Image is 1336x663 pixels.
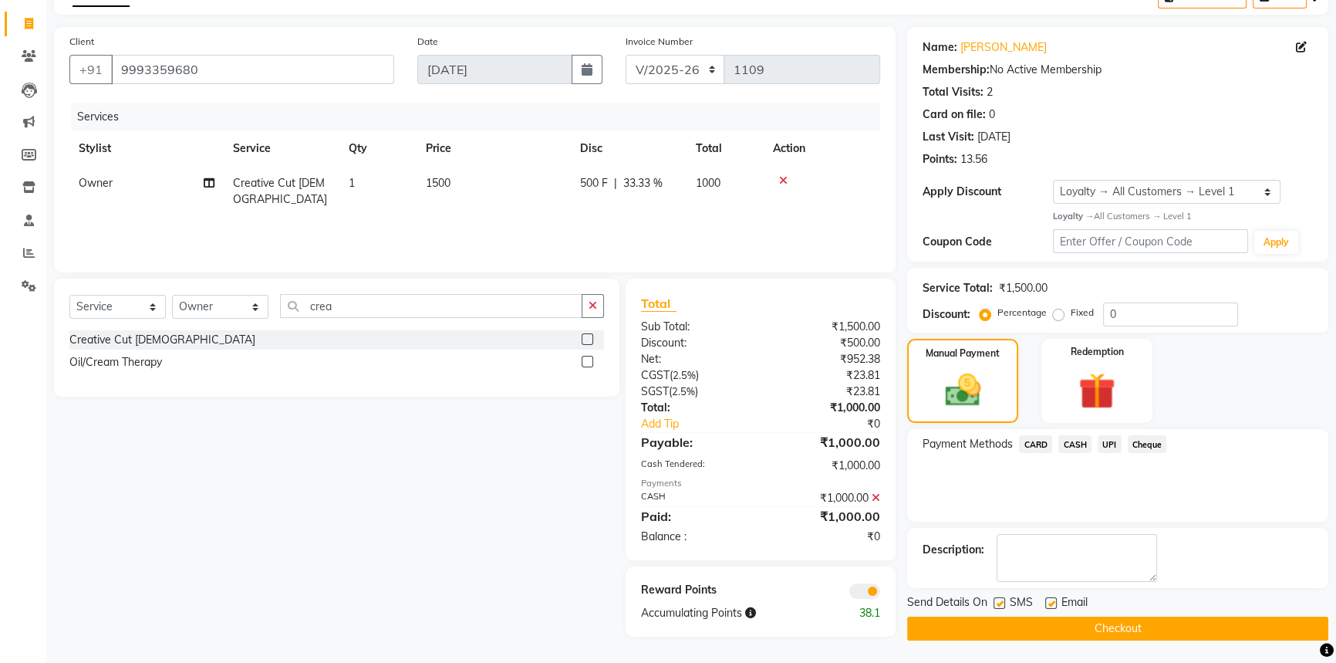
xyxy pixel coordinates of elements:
[1061,594,1088,614] span: Email
[1019,435,1052,453] span: CARD
[923,62,990,78] div: Membership:
[580,175,608,191] span: 500 F
[934,370,992,411] img: _cash.svg
[629,367,761,384] div: ( )
[629,490,761,506] div: CASH
[826,605,892,621] div: 38.1
[1254,231,1298,254] button: Apply
[1067,368,1127,414] img: _gift.svg
[629,507,761,526] div: Paid:
[761,351,892,367] div: ₹952.38
[989,107,995,123] div: 0
[923,84,983,100] div: Total Visits:
[923,62,1313,78] div: No Active Membership
[629,335,761,351] div: Discount:
[761,367,892,384] div: ₹23.81
[987,84,993,100] div: 2
[629,416,783,432] a: Add Tip
[1071,345,1124,359] label: Redemption
[79,176,113,190] span: Owner
[339,131,417,166] th: Qty
[224,131,339,166] th: Service
[1098,435,1122,453] span: UPI
[1071,306,1094,320] label: Fixed
[280,294,582,318] input: Search or Scan
[923,184,1053,200] div: Apply Discount
[349,176,355,190] span: 1
[1053,229,1248,253] input: Enter Offer / Coupon Code
[997,306,1047,320] label: Percentage
[673,369,696,381] span: 2.5%
[629,319,761,335] div: Sub Total:
[629,351,761,367] div: Net:
[761,507,892,526] div: ₹1,000.00
[417,35,438,49] label: Date
[923,39,957,56] div: Name:
[417,131,571,166] th: Price
[923,234,1053,250] div: Coupon Code
[923,129,974,145] div: Last Visit:
[69,35,94,49] label: Client
[426,176,450,190] span: 1500
[629,384,761,400] div: ( )
[977,129,1010,145] div: [DATE]
[923,151,957,167] div: Points:
[696,176,720,190] span: 1000
[69,131,224,166] th: Stylist
[1058,435,1091,453] span: CASH
[69,55,113,84] button: +91
[614,175,617,191] span: |
[1053,210,1313,223] div: All Customers → Level 1
[629,458,761,474] div: Cash Tendered:
[999,280,1048,296] div: ₹1,500.00
[923,107,986,123] div: Card on file:
[761,400,892,416] div: ₹1,000.00
[672,385,695,397] span: 2.5%
[761,490,892,506] div: ₹1,000.00
[761,384,892,400] div: ₹23.81
[1128,435,1167,453] span: Cheque
[629,529,761,545] div: Balance :
[960,39,1047,56] a: [PERSON_NAME]
[629,605,827,621] div: Accumulating Points
[907,617,1328,641] button: Checkout
[1053,211,1094,222] strong: Loyalty →
[623,175,663,191] span: 33.33 %
[960,151,987,167] div: 13.56
[761,529,892,545] div: ₹0
[641,296,676,312] span: Total
[641,368,670,382] span: CGST
[1010,594,1033,614] span: SMS
[926,347,1000,360] label: Manual Payment
[641,384,669,398] span: SGST
[641,477,881,490] div: Payments
[71,103,892,131] div: Services
[687,131,764,166] th: Total
[571,131,687,166] th: Disc
[782,416,892,432] div: ₹0
[233,176,327,206] span: Creative Cut [DEMOGRAPHIC_DATA]
[629,400,761,416] div: Total:
[923,306,970,323] div: Discount:
[629,582,761,599] div: Reward Points
[626,35,693,49] label: Invoice Number
[761,335,892,351] div: ₹500.00
[761,458,892,474] div: ₹1,000.00
[629,433,761,452] div: Payable:
[69,332,255,348] div: Creative Cut [DEMOGRAPHIC_DATA]
[69,354,162,370] div: Oil/Cream Therapy
[761,433,892,452] div: ₹1,000.00
[761,319,892,335] div: ₹1,500.00
[111,55,394,84] input: Search by Name/Mobile/Email/Code
[907,594,987,614] span: Send Details On
[923,436,1013,452] span: Payment Methods
[764,131,880,166] th: Action
[923,542,984,558] div: Description:
[923,280,993,296] div: Service Total:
